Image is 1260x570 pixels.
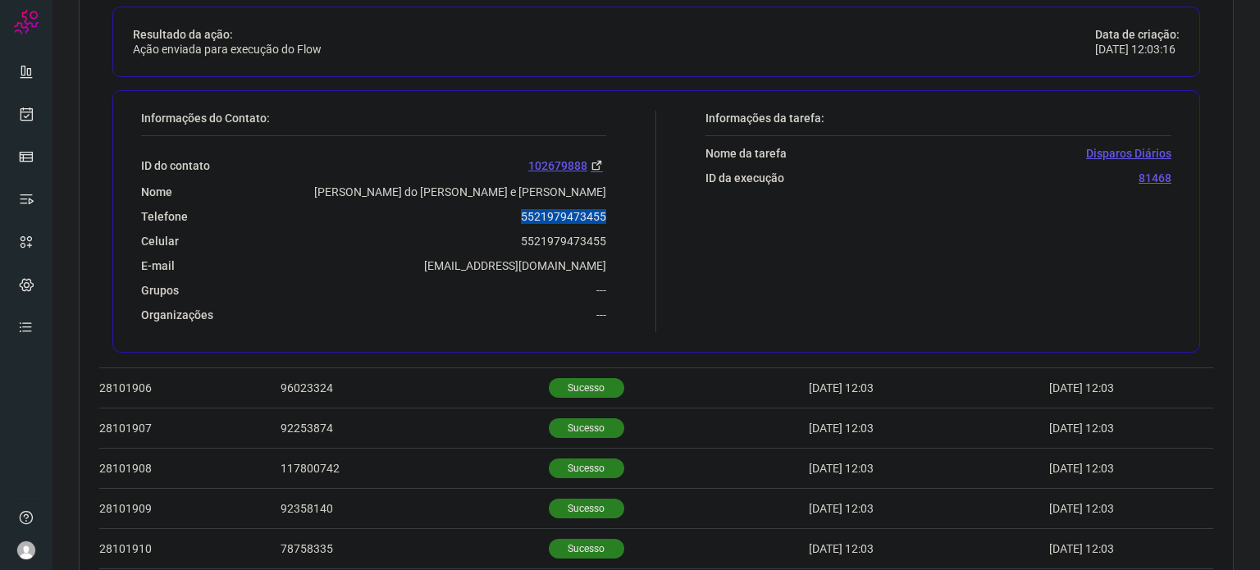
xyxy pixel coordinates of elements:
p: Grupos [141,283,179,298]
p: Sucesso [549,418,624,438]
p: ID da execução [705,171,784,185]
td: 28101906 [99,368,281,408]
p: 5521979473455 [521,209,606,224]
td: 28101910 [99,529,281,569]
p: --- [596,308,606,322]
p: --- [596,283,606,298]
p: [PERSON_NAME] do [PERSON_NAME] e [PERSON_NAME] [314,185,606,199]
td: [DATE] 12:03 [809,529,1049,569]
p: Sucesso [549,539,624,559]
td: [DATE] 12:03 [1049,408,1164,449]
p: [EMAIL_ADDRESS][DOMAIN_NAME] [424,258,606,273]
p: [DATE] 12:03:16 [1095,42,1180,57]
p: Organizações [141,308,213,322]
td: [DATE] 12:03 [1049,449,1164,489]
td: [DATE] 12:03 [1049,529,1164,569]
p: Telefone [141,209,188,224]
td: 28101909 [99,489,281,529]
img: avatar-user-boy.jpg [16,540,36,560]
td: [DATE] 12:03 [809,449,1049,489]
p: Informações do Contato: [141,111,606,125]
td: [DATE] 12:03 [1049,368,1164,408]
td: 92253874 [281,408,549,449]
td: 28101907 [99,408,281,449]
td: 28101908 [99,449,281,489]
p: Data de criação: [1095,27,1180,42]
p: Nome [141,185,172,199]
td: [DATE] 12:03 [809,368,1049,408]
td: 78758335 [281,529,549,569]
p: ID do contato [141,158,210,173]
a: 102679888 [528,156,606,175]
p: Informações da tarefa: [705,111,1171,125]
p: Sucesso [549,499,624,518]
p: Nome da tarefa [705,146,787,161]
p: Celular [141,234,179,249]
p: Disparos Diários [1086,146,1171,161]
td: [DATE] 12:03 [809,408,1049,449]
td: 117800742 [281,449,549,489]
td: 96023324 [281,368,549,408]
td: 92358140 [281,489,549,529]
p: Sucesso [549,458,624,478]
td: [DATE] 12:03 [809,489,1049,529]
p: Ação enviada para execução do Flow [133,42,322,57]
p: Resultado da ação: [133,27,322,42]
td: [DATE] 12:03 [1049,489,1164,529]
img: Logo [14,10,39,34]
p: E-mail [141,258,175,273]
p: Sucesso [549,378,624,398]
p: 81468 [1139,171,1171,185]
p: 5521979473455 [521,234,606,249]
